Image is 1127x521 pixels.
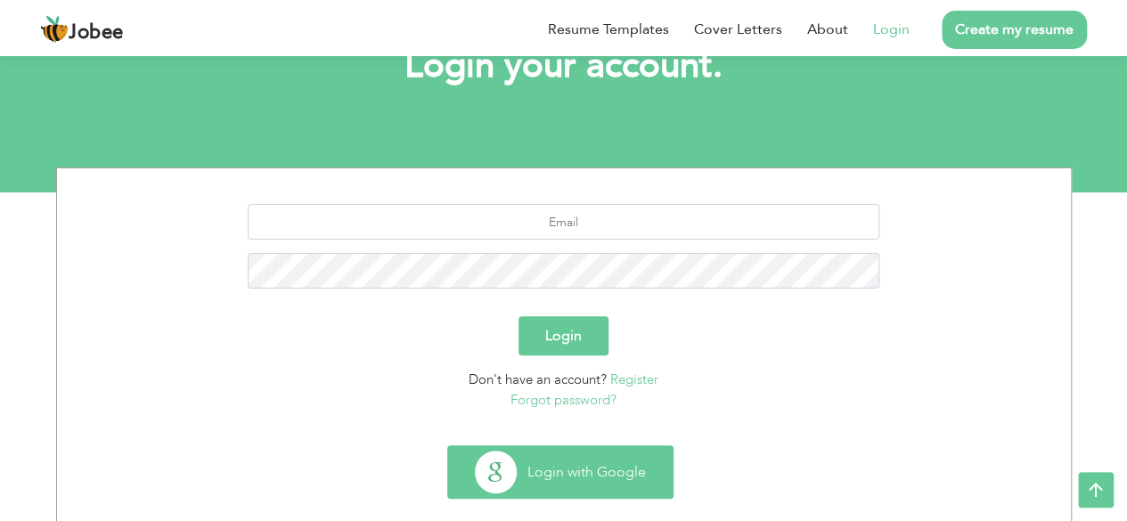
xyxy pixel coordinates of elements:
a: Forgot password? [510,391,617,409]
button: Login [519,316,608,355]
input: Email [248,204,879,240]
a: About [807,19,848,40]
a: Resume Templates [548,19,669,40]
button: Login with Google [448,446,673,498]
img: jobee.io [40,15,69,44]
span: Jobee [69,23,124,43]
a: Register [610,370,658,388]
a: Create my resume [942,11,1087,49]
a: Jobee [40,15,124,44]
h1: Login your account. [83,43,1045,89]
a: Cover Letters [694,19,782,40]
span: Don't have an account? [469,370,607,388]
a: Login [873,19,910,40]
